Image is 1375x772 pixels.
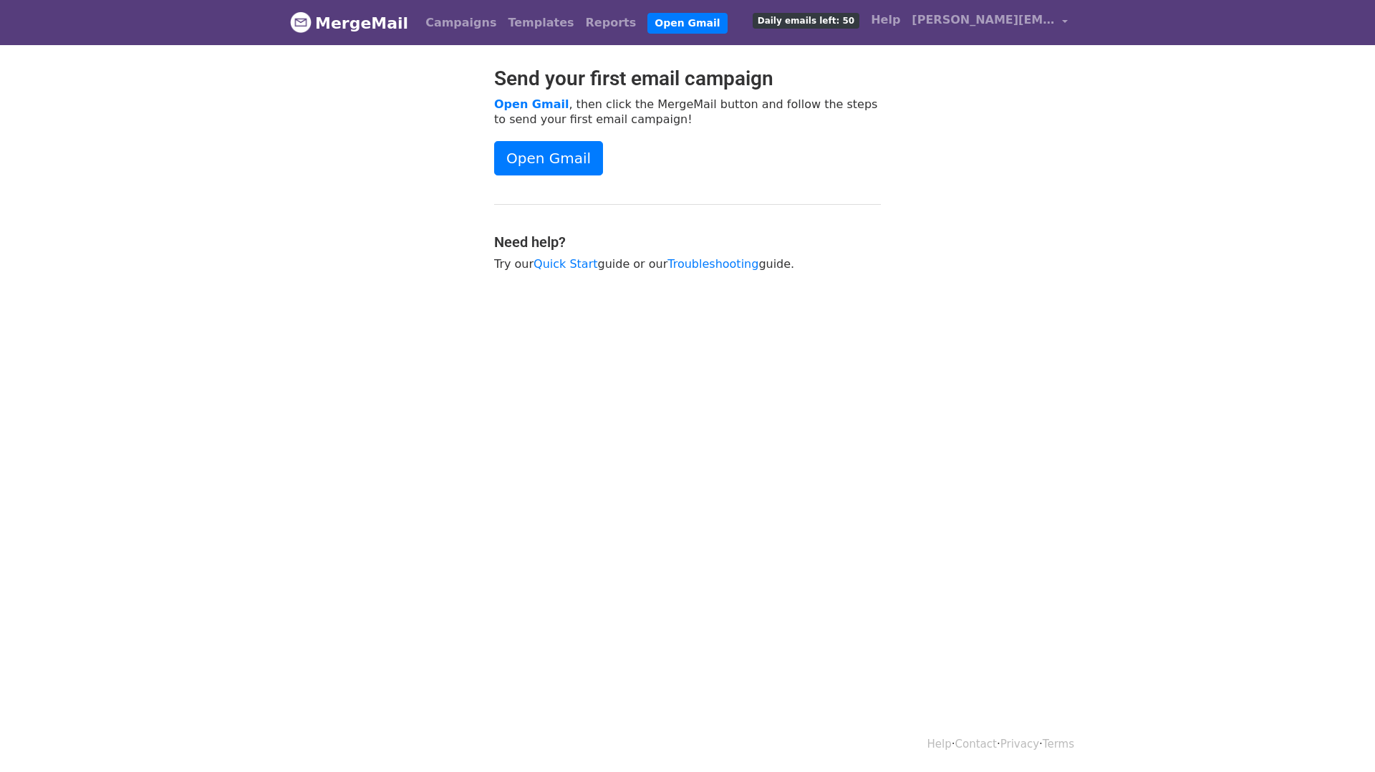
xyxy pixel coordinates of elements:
a: Open Gmail [647,13,727,34]
a: Templates [502,9,579,37]
p: , then click the MergeMail button and follow the steps to send your first email campaign! [494,97,881,127]
a: Help [865,6,906,34]
a: [PERSON_NAME][EMAIL_ADDRESS][DOMAIN_NAME] [906,6,1074,39]
p: Try our guide or our guide. [494,256,881,271]
a: Troubleshooting [667,257,758,271]
a: MergeMail [290,8,408,38]
a: Help [927,738,952,751]
a: Campaigns [420,9,502,37]
h2: Send your first email campaign [494,67,881,91]
a: Privacy [1000,738,1039,751]
a: Quick Start [534,257,597,271]
a: Reports [580,9,642,37]
h4: Need help? [494,233,881,251]
img: MergeMail logo [290,11,312,33]
a: Open Gmail [494,97,569,111]
a: Terms [1043,738,1074,751]
a: Daily emails left: 50 [747,6,865,34]
span: Daily emails left: 50 [753,13,859,29]
a: Contact [955,738,997,751]
span: [PERSON_NAME][EMAIL_ADDRESS][DOMAIN_NAME] [912,11,1055,29]
a: Open Gmail [494,141,603,175]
